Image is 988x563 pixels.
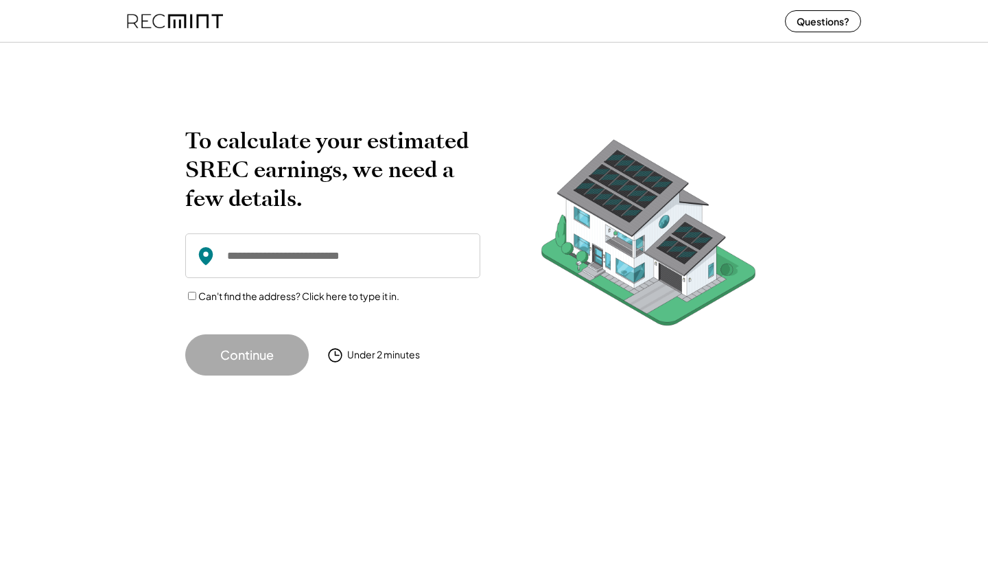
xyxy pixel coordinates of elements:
[198,290,399,302] label: Can't find the address? Click here to type it in.
[185,334,309,376] button: Continue
[185,126,480,213] h2: To calculate your estimated SREC earnings, we need a few details.
[347,348,420,362] div: Under 2 minutes
[515,126,782,347] img: RecMintArtboard%207.png
[785,10,861,32] button: Questions?
[127,3,223,39] img: recmint-logotype%403x%20%281%29.jpeg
